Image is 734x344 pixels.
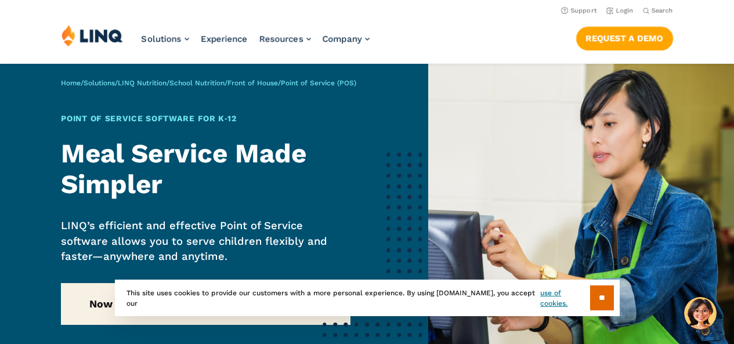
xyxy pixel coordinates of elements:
span: Search [652,7,673,15]
div: This site uses cookies to provide our customers with a more personal experience. By using [DOMAIN... [115,280,620,316]
a: Solutions [84,79,115,87]
button: Open Search Bar [643,6,673,15]
a: Home [61,79,81,87]
span: / / / / / [61,79,356,87]
strong: Meal Service Made Simpler [61,138,306,200]
a: Support [561,7,597,15]
span: Solutions [142,34,182,44]
nav: Primary Navigation [142,24,370,63]
a: School Nutrition [169,79,225,87]
a: Front of House [227,79,278,87]
a: Solutions [142,34,189,44]
img: LINQ | K‑12 Software [62,24,123,46]
span: Company [323,34,362,44]
a: LINQ Nutrition [118,79,167,87]
span: Resources [259,34,303,44]
a: Company [323,34,370,44]
button: Hello, have a question? Let’s chat. [684,297,717,329]
a: Login [606,7,634,15]
a: use of cookies. [540,288,590,309]
a: Experience [201,34,248,44]
p: LINQ’s efficient and effective Point of Service software allows you to serve children flexibly an... [61,218,350,264]
a: Request a Demo [576,27,673,50]
a: Resources [259,34,311,44]
nav: Button Navigation [576,24,673,50]
span: Point of Service (POS) [281,79,356,87]
h1: Point of Service Software for K‑12 [61,113,350,125]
